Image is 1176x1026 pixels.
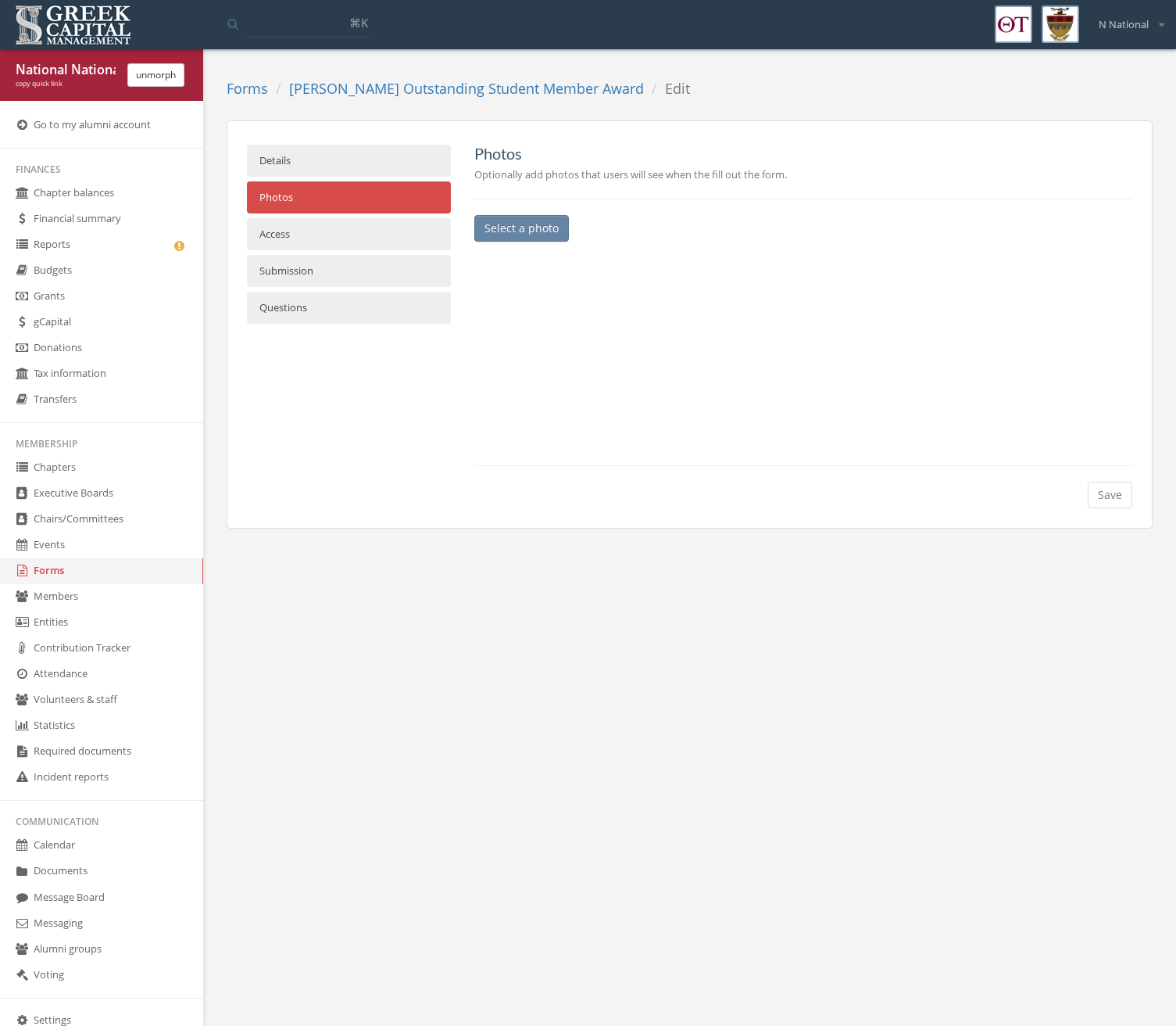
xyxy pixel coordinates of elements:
[16,79,116,89] div: copy quick link
[247,145,451,177] a: Details
[227,79,268,98] a: Forms
[247,218,451,250] a: Access
[127,63,184,87] button: unmorph
[247,181,451,213] a: Photos
[474,145,1132,162] h5: Photos
[474,166,1132,183] p: Optionally add photos that users will see when the fill out the form.
[247,255,451,287] a: Submission
[289,79,644,98] a: [PERSON_NAME] Outstanding Student Member Award
[1088,482,1132,508] button: Save
[1099,17,1149,32] span: N National
[349,15,368,30] span: ⌘K
[1088,5,1164,32] div: N National
[474,215,569,242] button: Select a photo
[644,79,690,99] li: Edit
[16,61,116,79] div: National National
[247,292,451,324] a: Questions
